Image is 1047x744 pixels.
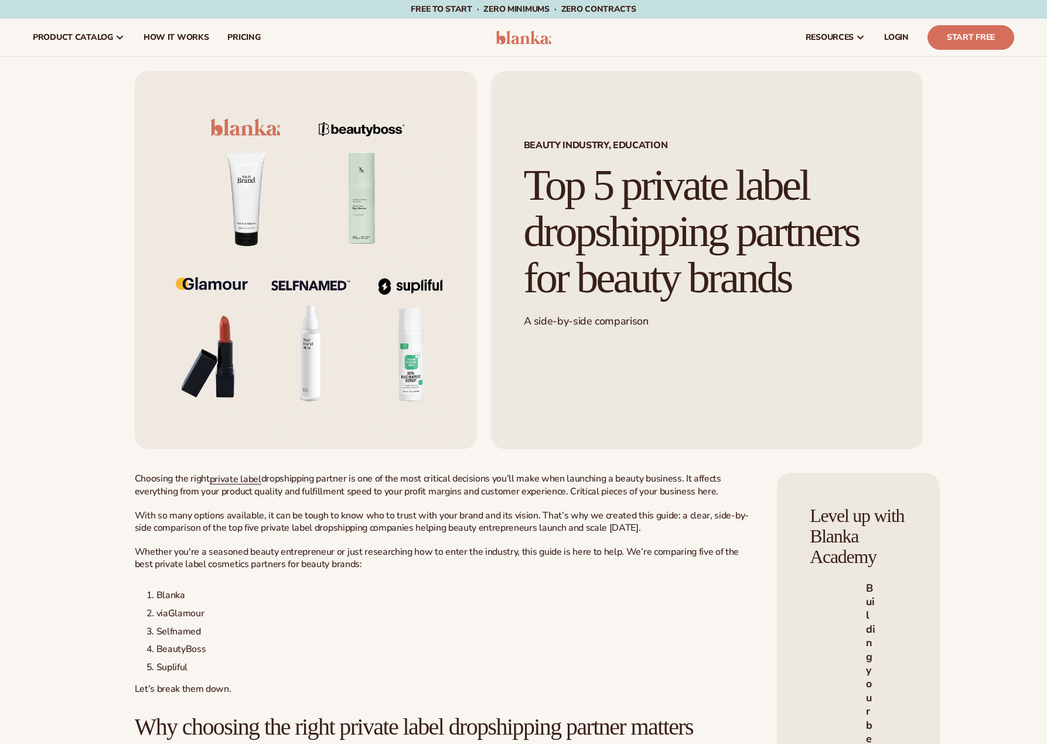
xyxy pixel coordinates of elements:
span: Why choosing the right private label dropshipping partner matters [135,714,694,740]
span: With so many options available, it can be tough to know who to trust with your brand and its visi... [135,509,749,534]
a: Start Free [927,25,1014,50]
span: LOGIN [884,33,909,42]
span: Blanka [156,589,185,602]
span: Choosing the right [135,472,210,485]
span: BeautyBoss [156,643,206,656]
span: dropshipping partner is one of the most critical decisions you’ll make when launching a beauty bu... [135,472,721,498]
a: How It Works [134,19,219,56]
span: Selfnamed [156,625,201,638]
img: logo [496,30,551,45]
span: resources [806,33,854,42]
span: Supliful [156,661,187,674]
span: product catalog [33,33,113,42]
img: Flat lay of private-label beauty products with logos from Blanka, BeautyBoss, Glamour, Selfnamed,... [135,71,477,449]
a: LOGIN [875,19,918,56]
span: How It Works [144,33,209,42]
span: Whether you're a seasoned beauty entrepreneur or just researching how to enter the industry, this... [135,545,739,571]
span: Let’s break them down. [135,682,231,695]
span: A side-by-side comparison [524,314,649,328]
h4: Level up with Blanka Academy [810,506,907,568]
span: pricing [227,33,260,42]
a: private label [210,473,261,486]
a: product catalog [23,19,134,56]
a: pricing [218,19,270,56]
span: Free to start · ZERO minimums · ZERO contracts [411,4,636,15]
span: Beauty industry, Education [524,141,890,150]
h1: Top 5 private label dropshipping partners for beauty brands [524,162,890,301]
a: resources [796,19,875,56]
span: viaGlamour [156,607,204,620]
